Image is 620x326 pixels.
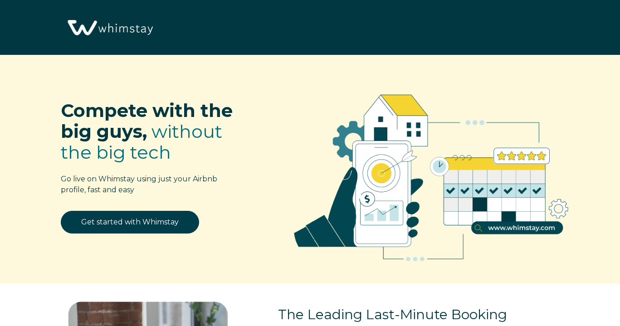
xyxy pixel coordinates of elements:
[61,175,217,194] span: Go live on Whimstay using just your Airbnb profile, fast and easy
[61,120,222,163] span: without the big tech
[272,68,591,278] img: RBO Ilustrations-02
[61,99,233,142] span: Compete with the big guys,
[63,5,156,52] img: Whimstay Logo-02 1
[61,211,199,234] a: Get started with Whimstay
